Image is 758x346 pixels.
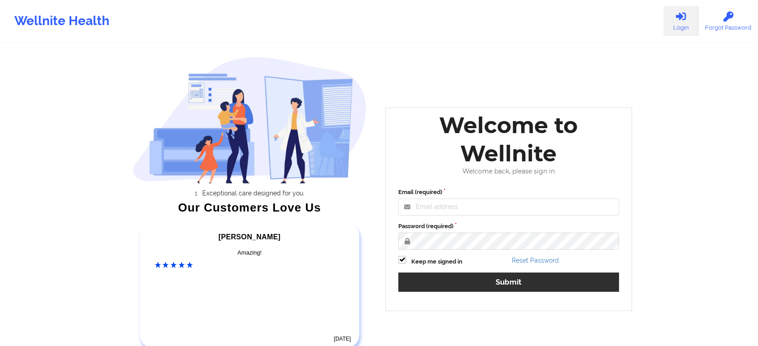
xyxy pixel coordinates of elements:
[155,248,345,257] div: Amazing!
[140,190,366,197] li: Exceptional care designed for you.
[512,257,559,264] a: Reset Password
[133,203,367,212] div: Our Customers Love Us
[334,336,351,342] time: [DATE]
[411,257,462,266] label: Keep me signed in
[663,6,698,36] a: Login
[698,6,758,36] a: Forgot Password
[392,168,625,175] div: Welcome back, please sign in
[392,111,625,168] div: Welcome to Wellnite
[398,199,619,216] input: Email address
[218,233,280,241] span: [PERSON_NAME]
[398,188,619,197] label: Email (required)
[398,272,619,292] button: Submit
[398,222,619,231] label: Password (required)
[133,56,367,183] img: wellnite-auth-hero_200.c722682e.png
